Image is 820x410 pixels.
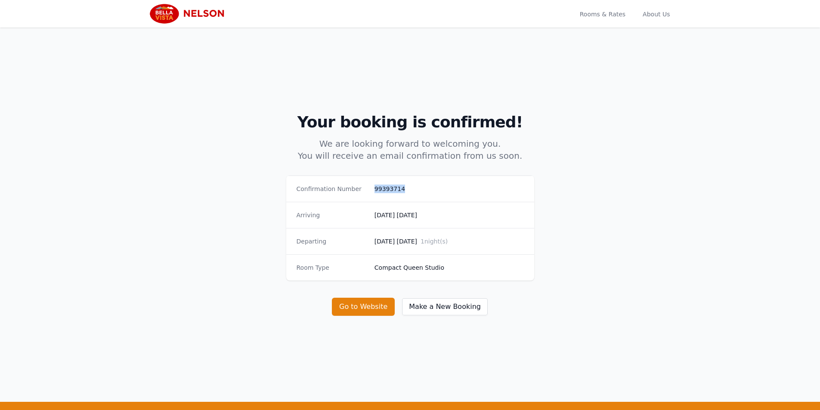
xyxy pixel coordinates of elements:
[332,302,402,311] a: Go to Website
[297,211,368,219] dt: Arriving
[374,185,524,193] dd: 99393714
[297,237,368,246] dt: Departing
[157,114,663,131] h2: Your booking is confirmed!
[421,238,448,245] span: 1 night(s)
[297,185,368,193] dt: Confirmation Number
[149,3,232,24] img: Bella Vista Motel Nelson
[297,263,368,272] dt: Room Type
[332,298,395,316] button: Go to Website
[374,237,524,246] dd: [DATE] [DATE]
[245,138,576,162] p: We are looking forward to welcoming you. You will receive an email confirmation from us soon.
[374,211,524,219] dd: [DATE] [DATE]
[374,263,524,272] dd: Compact Queen Studio
[402,298,488,316] button: Make a New Booking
